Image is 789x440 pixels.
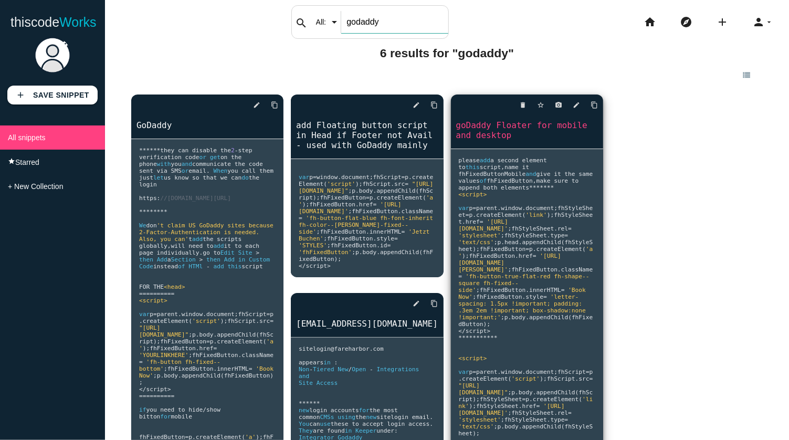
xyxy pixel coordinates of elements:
span: fhFixedButton [299,249,433,263]
span: will need to [171,243,214,249]
span: body [363,249,377,256]
i: edit [253,96,260,114]
span: document [341,174,370,181]
i: content_copy [591,96,598,114]
span: ); [220,318,227,324]
i: person [752,5,765,39]
span: fhFixedButton [309,201,355,208]
span: . [203,311,206,318]
span: fhFixedButton [487,177,533,184]
span: fhStyleSheet [459,239,593,253]
span: = [543,294,547,300]
span: ; [508,266,512,273]
span: fhFixedButton [476,294,522,300]
span: . [501,239,504,246]
span: = [313,174,317,181]
span: this [466,164,480,171]
i: edit [413,294,420,313]
span: document [206,311,235,318]
span: Add [224,256,235,263]
span: p [370,194,373,201]
span: ); [483,321,490,328]
span: ); [313,194,320,201]
span: document [526,205,554,212]
span: href [359,201,373,208]
span: don [146,222,156,229]
span: . [206,167,210,174]
span: or [199,154,206,161]
i: content_copy [431,294,438,313]
span: = [405,181,408,187]
span: do [241,174,248,181]
span: window [182,311,203,318]
input: Search my snippets [341,11,448,33]
span: fhScript [363,181,391,187]
span: ); [472,246,479,253]
a: Copy to Clipboard [423,96,438,114]
span: . [376,242,380,249]
span: p [352,187,355,194]
span: ( [561,239,565,246]
span: ; [235,311,238,318]
i: photo_camera [555,96,562,114]
span: fhFixedButton [327,235,373,242]
span: . [498,205,501,212]
span: . [508,314,512,321]
span: p [504,314,508,321]
span: fhFixedButton [320,228,366,235]
span: a second element to [459,157,551,171]
span: ( [419,249,423,256]
span: . [526,314,530,321]
a: delete [511,96,527,114]
span: p [270,311,273,318]
span: make sure to append both elements [459,177,583,191]
span: ( [423,194,426,201]
span: Works [59,15,96,29]
i: view_list [742,66,751,83]
a: [EMAIL_ADDRESS][DOMAIN_NAME] [291,318,443,330]
span: href [519,253,533,259]
span: href [466,218,480,225]
a: add Floating button script in Head if Footer not Avail - used with GoDaddy mainly [291,119,443,151]
span: fhFixedButton [480,287,526,294]
span: src [394,181,405,187]
span: the scripts globally [139,236,245,249]
span: . [515,253,519,259]
span: ; [476,287,480,294]
span: 'script' [192,318,220,324]
span: = [394,235,398,242]
span: a [167,256,171,263]
span: > [199,256,203,263]
span: = [533,253,536,259]
span: fhScript [373,174,402,181]
span: ); [462,253,469,259]
span: they can disable the [160,147,231,154]
span: head [504,239,519,246]
span: . [547,232,551,239]
span: We [139,222,146,229]
a: Copy to Clipboard [423,294,438,313]
span: createElement [476,212,522,218]
span: style [376,235,394,242]
span: = [402,174,405,181]
span: = [561,287,565,294]
span: "[URL][DOMAIN_NAME]" [299,181,433,194]
a: view_list [733,65,763,84]
span: src [259,318,270,324]
span: . [256,318,259,324]
span: ; [370,174,373,181]
span: give it the same values [459,171,597,184]
span: . [557,266,561,273]
span: or [182,167,188,174]
span: body [512,314,526,321]
span: HTMl [188,263,203,270]
span: ; [352,249,355,256]
span: + New Collection [8,182,63,191]
span: </ [299,263,306,269]
span: fhFixedButton [459,314,593,328]
span: script [306,263,327,269]
span: rel [557,225,568,232]
span: ( [582,246,586,253]
span: . [522,205,526,212]
span: fhFixedButton [512,266,558,273]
